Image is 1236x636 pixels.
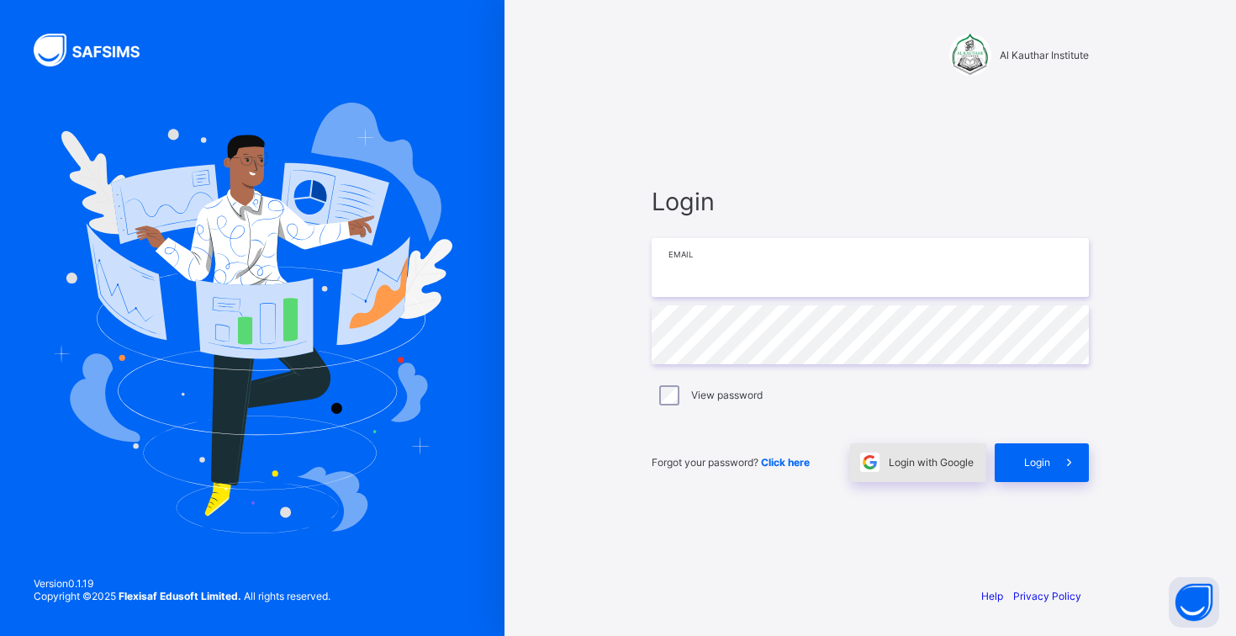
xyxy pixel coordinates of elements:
[652,456,810,469] span: Forgot your password?
[1169,577,1219,628] button: Open asap
[652,187,1089,216] span: Login
[52,103,452,533] img: Hero Image
[691,389,763,401] label: View password
[889,456,974,469] span: Login with Google
[1024,456,1050,469] span: Login
[119,590,241,602] strong: Flexisaf Edusoft Limited.
[34,577,330,590] span: Version 0.1.19
[1000,49,1089,61] span: Al Kauthar Institute
[34,590,330,602] span: Copyright © 2025 All rights reserved.
[761,456,810,469] a: Click here
[34,34,160,66] img: SAFSIMS Logo
[1013,590,1081,602] a: Privacy Policy
[860,453,879,472] img: google.396cfc9801f0270233282035f929180a.svg
[981,590,1003,602] a: Help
